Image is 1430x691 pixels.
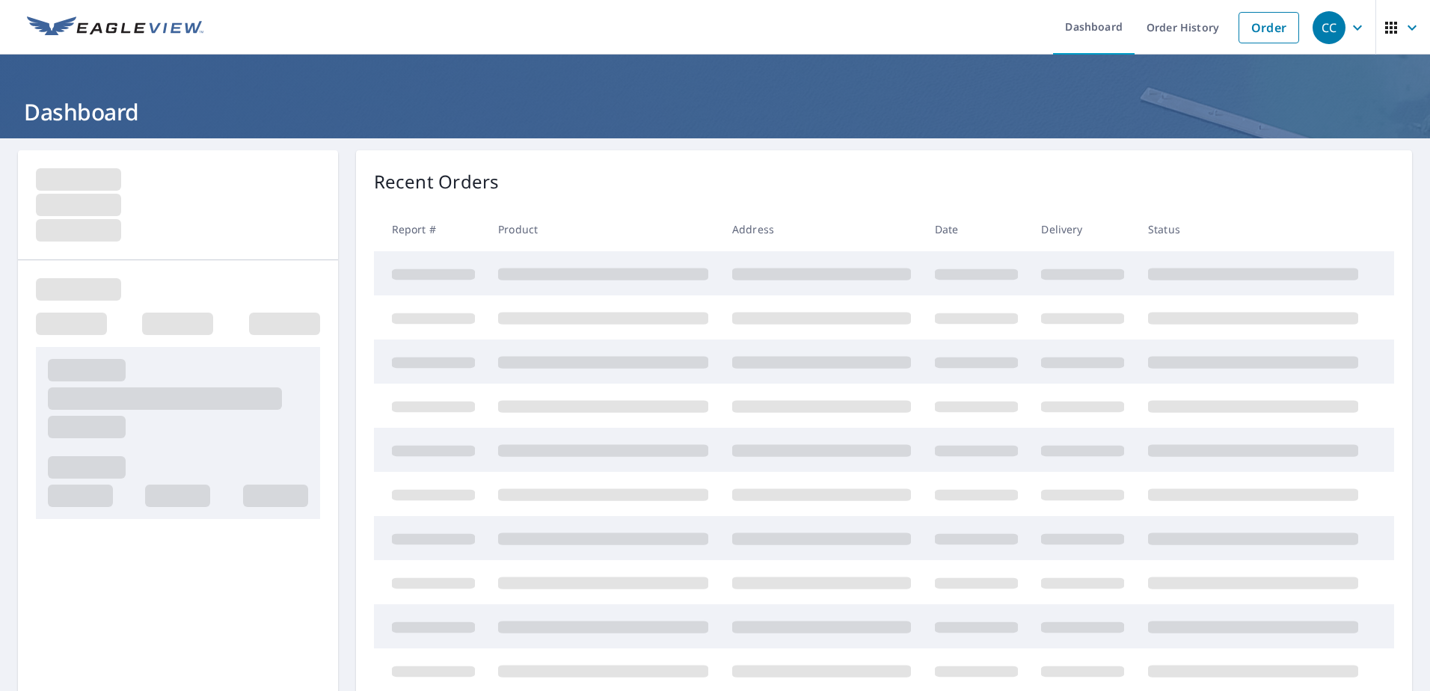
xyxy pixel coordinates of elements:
th: Report # [374,207,487,251]
th: Date [923,207,1030,251]
p: Recent Orders [374,168,500,195]
img: EV Logo [27,16,203,39]
th: Address [720,207,923,251]
th: Delivery [1029,207,1136,251]
th: Status [1136,207,1370,251]
div: CC [1313,11,1345,44]
a: Order [1239,12,1299,43]
h1: Dashboard [18,96,1412,127]
th: Product [486,207,720,251]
